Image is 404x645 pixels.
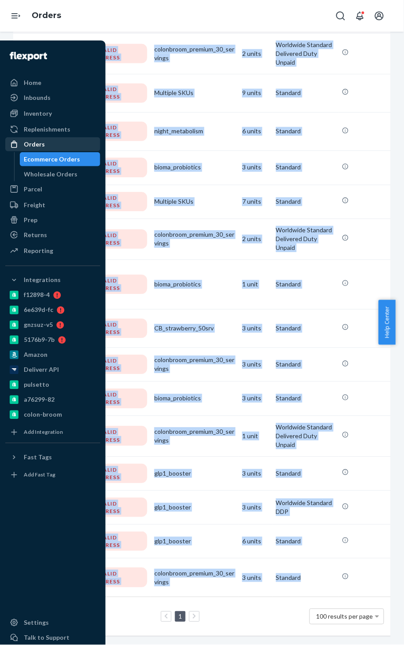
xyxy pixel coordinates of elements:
a: Talk to Support [5,631,100,645]
a: a76299-82 [5,393,100,407]
div: INVALID ADDRESS [88,158,147,177]
p: Standard [276,574,335,583]
div: colonbroom_premium_30_servings [154,231,235,248]
div: night_metabolism [154,127,235,136]
td: 1 unit [239,416,273,457]
a: Reporting [5,244,100,258]
div: INVALID ADDRESS [88,275,147,294]
div: Returns [24,231,47,239]
td: Multiple SKUs [151,74,239,112]
div: Ecommerce Orders [24,155,80,164]
a: Parcel [5,182,100,196]
td: 1 unit [239,260,273,309]
p: Worldwide Standard Delivered Duty Unpaid [276,423,335,450]
div: INVALID ADDRESS [88,84,147,103]
div: colonbroom_premium_30_servings [154,356,235,374]
div: glp1_booster [154,469,235,478]
div: f12898-4 [24,291,50,300]
div: Freight [24,201,45,209]
td: 3 units [239,491,273,524]
a: 5176b9-7b [5,333,100,347]
td: 3 units [239,382,273,416]
div: glp1_booster [154,537,235,546]
div: Fast Tags [24,453,52,462]
div: Replenishments [24,125,70,134]
div: bioma_probiotics [154,280,235,289]
div: Inventory [24,109,52,118]
p: Worldwide Standard Delivered Duty Unpaid [276,226,335,253]
a: Replenishments [5,122,100,136]
div: INVALID ADDRESS [88,532,147,551]
span: 100 results per page [317,613,373,620]
div: colon-broom [24,410,62,419]
div: INVALID ADDRESS [88,122,147,141]
div: INVALID ADDRESS [88,568,147,587]
button: Integrations [5,273,100,287]
td: 2 units [239,219,273,260]
a: Returns [5,228,100,242]
p: Worldwide Standard Delivered Duty Unpaid [276,40,335,67]
a: pulsetto [5,378,100,392]
div: INVALID ADDRESS [88,426,147,446]
div: 6e639d-fc [24,306,53,315]
a: Freight [5,198,100,212]
div: Talk to Support [24,634,69,642]
td: 6 units [239,112,273,150]
td: 9 units [239,74,273,112]
div: Home [24,78,41,87]
button: Open Search Box [332,7,349,25]
div: INVALID ADDRESS [88,464,147,484]
div: CB_strawberry_50srv [154,324,235,333]
a: Wholesale Orders [20,167,101,181]
div: a76299-82 [24,396,55,404]
button: Fast Tags [5,451,100,465]
div: colonbroom_premium_30_servings [154,45,235,62]
p: Standard [276,127,335,136]
div: Deliverr API [24,366,59,374]
p: Standard [276,394,335,403]
div: INVALID ADDRESS [88,319,147,338]
div: Orders [24,140,45,149]
a: Inbounds [5,91,100,105]
div: Amazon [24,351,47,359]
a: Ecommerce Orders [20,152,101,166]
div: Add Fast Tag [24,471,55,479]
td: 3 units [239,457,273,491]
a: Prep [5,213,100,227]
div: INVALID ADDRESS [88,44,147,63]
a: 6e639d-fc [5,303,100,317]
div: colonbroom_premium_30_servings [154,569,235,587]
div: INVALID ADDRESS [88,230,147,249]
a: gnzsuz-v5 [5,318,100,332]
a: Deliverr API [5,363,100,377]
p: Standard [276,163,335,172]
a: Settings [5,616,100,630]
p: Standard [276,280,335,289]
td: Multiple SKUs [151,185,239,219]
div: 5176b9-7b [24,336,55,344]
div: Inbounds [24,93,51,102]
a: Orders [5,137,100,151]
p: Standard [276,537,335,546]
td: 3 units [239,348,273,382]
div: Parcel [24,185,42,194]
div: INVALID ADDRESS [88,498,147,517]
a: Amazon [5,348,100,362]
div: Reporting [24,246,53,255]
button: Open account menu [371,7,388,25]
button: Open notifications [351,7,369,25]
p: Standard [276,198,335,206]
div: glp1_booster [154,503,235,512]
ol: breadcrumbs [25,3,68,29]
td: 7 units [239,185,273,219]
div: INVALID ADDRESS [88,355,147,374]
p: Standard [276,360,335,369]
div: INVALID ADDRESS [88,192,147,212]
div: colonbroom_premium_30_servings [154,428,235,445]
button: Help Center [379,300,396,345]
img: Flexport logo [10,52,47,61]
a: colon-broom [5,408,100,422]
a: Add Integration [5,425,100,440]
td: 3 units [239,151,273,185]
